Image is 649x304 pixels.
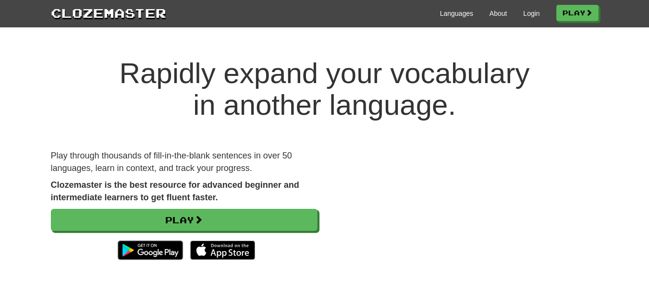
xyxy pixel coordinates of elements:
a: Login [523,9,539,18]
img: Download_on_the_App_Store_Badge_US-UK_135x40-25178aeef6eb6b83b96f5f2d004eda3bffbb37122de64afbaef7... [190,241,255,260]
img: Get it on Google Play [113,236,187,265]
a: Languages [440,9,473,18]
a: About [490,9,507,18]
a: Clozemaster [51,4,166,22]
p: Play through thousands of fill-in-the-blank sentences in over 50 languages, learn in context, and... [51,150,318,174]
a: Play [556,5,599,21]
a: Play [51,209,318,231]
strong: Clozemaster is the best resource for advanced beginner and intermediate learners to get fluent fa... [51,180,299,202]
